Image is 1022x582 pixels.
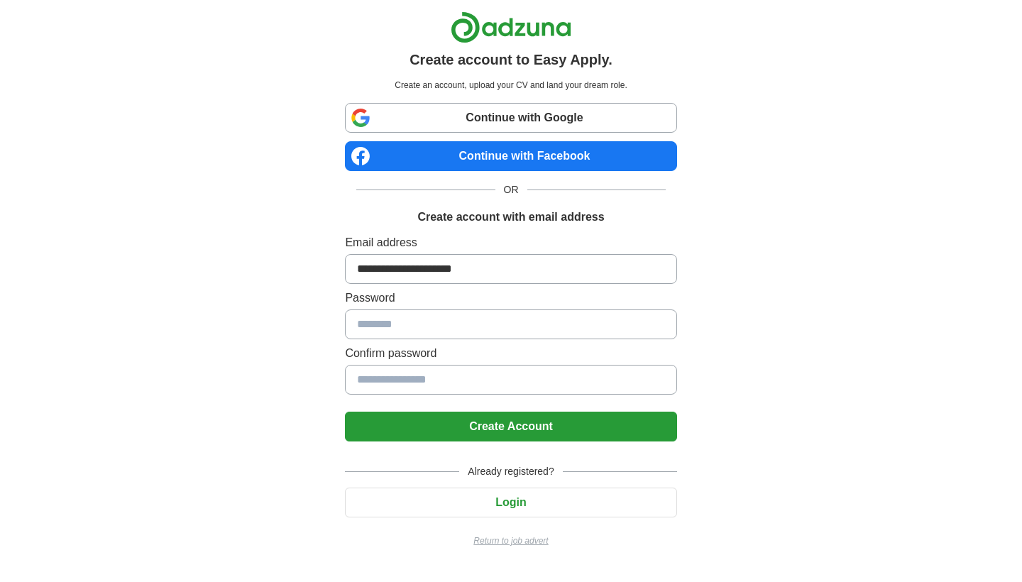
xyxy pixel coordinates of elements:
[410,49,612,70] h1: Create account to Easy Apply.
[345,496,676,508] a: Login
[345,345,676,362] label: Confirm password
[459,464,562,479] span: Already registered?
[345,290,676,307] label: Password
[451,11,571,43] img: Adzuna logo
[495,182,527,197] span: OR
[345,103,676,133] a: Continue with Google
[417,209,604,226] h1: Create account with email address
[345,234,676,251] label: Email address
[345,141,676,171] a: Continue with Facebook
[345,534,676,547] a: Return to job advert
[345,412,676,441] button: Create Account
[348,79,674,92] p: Create an account, upload your CV and land your dream role.
[345,488,676,517] button: Login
